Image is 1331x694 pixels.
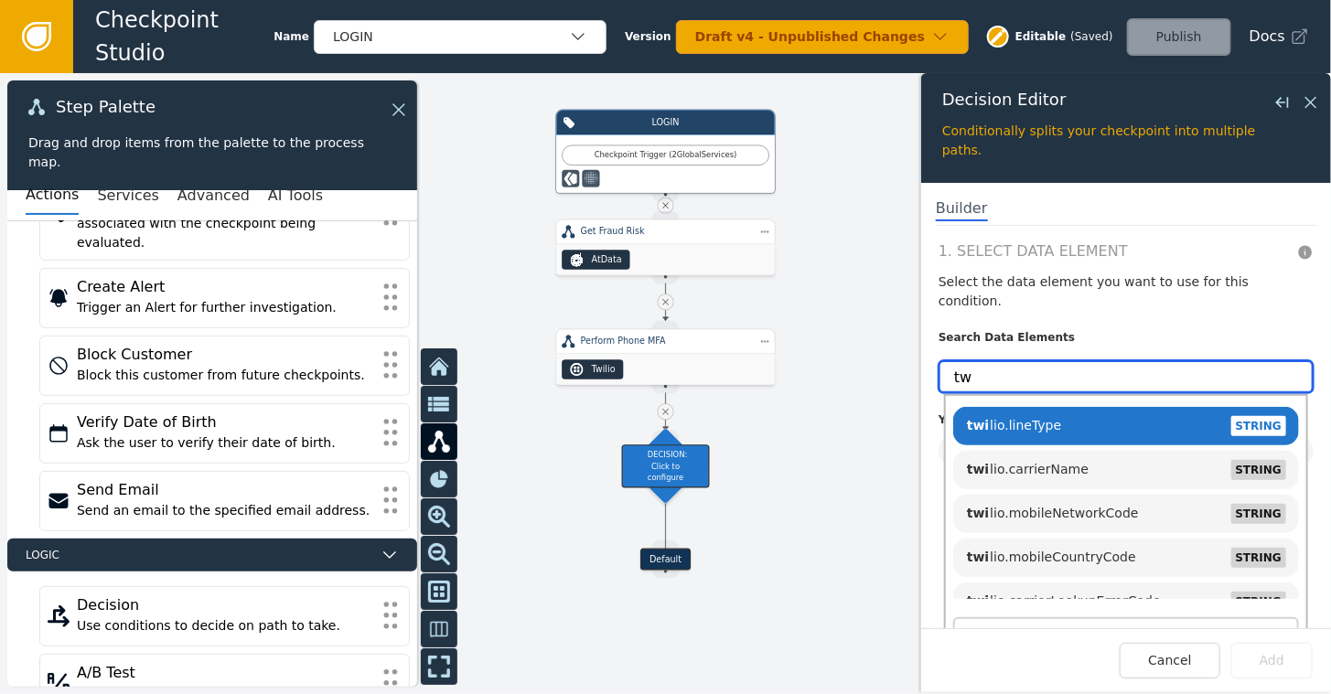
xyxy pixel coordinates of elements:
[966,506,1139,520] span: lio.mobileNetworkCode
[966,593,1161,608] span: lio.carrierLookupErrorCode
[676,20,969,54] button: Draft v4 - Unpublished Changes
[569,150,762,162] div: Checkpoint Trigger ( 2 Global Services )
[77,433,372,453] div: Ask the user to verify their date of birth.
[966,550,990,564] span: twi
[77,276,372,298] div: Create Alert
[77,501,372,520] div: Send an email to the specified email address.
[1066,626,1214,646] div: Add New Data Element
[1250,26,1309,48] a: Docs
[622,444,710,487] div: DECISION: Click to configure
[177,176,250,215] button: Advanced
[1070,28,1112,45] div: ( Saved )
[592,253,622,266] div: AtData
[1231,548,1286,568] span: STRING
[1231,416,1286,436] span: STRING
[95,4,274,69] span: Checkpoint Studio
[274,28,309,45] span: Name
[333,27,569,47] div: LOGIN
[939,411,1314,435] label: You selected:
[953,617,1299,655] button: Add New Data Element
[966,418,990,432] span: twi
[966,550,1136,564] span: lio.mobileCountryCode
[77,344,372,366] div: Block Customer
[77,195,372,252] div: Label the device or customer profile associated with the checkpoint being evaluated.
[625,28,671,45] span: Version
[26,547,373,563] span: Logic
[77,662,372,684] div: A/B Test
[77,298,372,317] div: Trigger an Alert for further investigation.
[77,479,372,501] div: Send Email
[581,116,750,129] div: LOGIN
[77,411,372,433] div: Verify Date of Birth
[1231,504,1286,524] span: STRING
[1231,460,1286,480] span: STRING
[966,418,1061,432] span: lio.lineType
[1015,28,1067,45] span: Editable
[268,176,323,215] button: AI Tools
[942,91,1067,108] span: Decision Editor
[77,366,372,385] div: Block this customer from future checkpoints.
[936,198,988,221] span: Builder
[97,176,158,215] button: Services
[581,335,751,347] div: Perform Phone MFA
[56,99,156,115] span: Step Palette
[26,176,79,215] button: Actions
[966,593,990,608] span: twi
[942,122,1310,160] div: Conditionally splits your checkpoint into multiple paths.
[581,225,751,238] div: Get Fraud Risk
[1231,592,1286,612] span: STRING
[966,506,990,520] span: twi
[77,616,372,635] div: Use conditions to decide on path to take.
[592,363,616,376] div: Twilio
[939,360,1314,393] input: Search paths or “character strings” for
[939,329,1314,353] label: Search Data Elements
[77,594,372,616] div: Decision
[966,462,1089,476] span: lio.carrierName
[695,27,931,47] div: Draft v4 - Unpublished Changes
[1120,643,1219,678] button: Cancel
[939,240,1288,263] span: 1. Select Data Element
[966,462,990,476] span: twi
[314,20,606,54] button: LOGIN
[640,549,691,571] div: Default
[28,133,396,172] div: Drag and drop items from the palette to the process map.
[1250,26,1285,48] span: Docs
[939,272,1314,311] h3: Select the data element you want to use for this condition.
